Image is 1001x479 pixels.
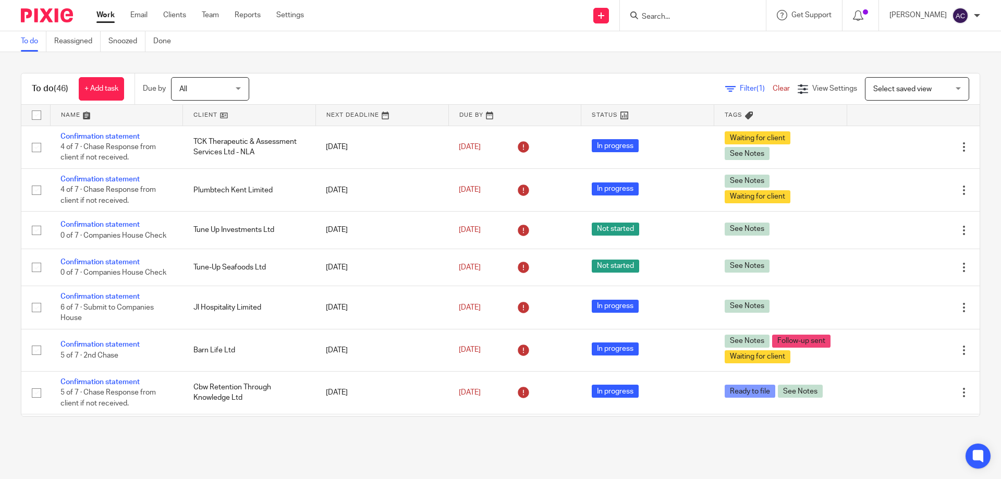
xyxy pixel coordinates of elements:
[21,31,46,52] a: To do
[315,286,448,329] td: [DATE]
[32,83,68,94] h1: To do
[756,85,765,92] span: (1)
[315,414,448,457] td: [DATE]
[725,131,790,144] span: Waiting for client
[60,389,156,407] span: 5 of 7 · Chase Response from client if not received.
[725,300,770,313] span: See Notes
[315,168,448,211] td: [DATE]
[459,264,481,271] span: [DATE]
[592,300,639,313] span: In progress
[315,249,448,286] td: [DATE]
[592,182,639,195] span: In progress
[60,232,166,239] span: 0 of 7 · Companies House Check
[54,31,101,52] a: Reassigned
[592,223,639,236] span: Not started
[96,10,115,20] a: Work
[725,260,770,273] span: See Notes
[21,8,73,22] img: Pixie
[179,85,187,93] span: All
[740,85,773,92] span: Filter
[60,143,156,162] span: 4 of 7 · Chase Response from client if not received.
[315,212,448,249] td: [DATE]
[60,133,140,140] a: Confirmation statement
[108,31,145,52] a: Snoozed
[641,13,735,22] input: Search
[725,385,775,398] span: Ready to file
[459,304,481,311] span: [DATE]
[459,347,481,354] span: [DATE]
[592,139,639,152] span: In progress
[202,10,219,20] a: Team
[315,126,448,168] td: [DATE]
[130,10,148,20] a: Email
[60,259,140,266] a: Confirmation statement
[952,7,969,24] img: svg%3E
[60,221,140,228] a: Confirmation statement
[54,84,68,93] span: (46)
[459,143,481,151] span: [DATE]
[183,414,316,457] td: Yankee Group Limited
[60,269,166,276] span: 0 of 7 · Companies House Check
[778,385,823,398] span: See Notes
[183,249,316,286] td: Tune-Up Seafoods Ltd
[592,260,639,273] span: Not started
[143,83,166,94] p: Due by
[79,77,124,101] a: + Add task
[592,342,639,355] span: In progress
[183,286,316,329] td: Jl Hospitality Limited
[183,168,316,211] td: Plumbtech Kent Limited
[791,11,832,19] span: Get Support
[60,352,118,359] span: 5 of 7 · 2nd Chase
[60,176,140,183] a: Confirmation statement
[60,187,156,205] span: 4 of 7 · Chase Response from client if not received.
[812,85,857,92] span: View Settings
[163,10,186,20] a: Clients
[725,175,770,188] span: See Notes
[60,378,140,386] a: Confirmation statement
[315,371,448,414] td: [DATE]
[235,10,261,20] a: Reports
[459,226,481,234] span: [DATE]
[725,223,770,236] span: See Notes
[315,329,448,371] td: [DATE]
[889,10,947,20] p: [PERSON_NAME]
[183,126,316,168] td: TCK Therapeutic & Assessment Services Ltd - NLA
[725,190,790,203] span: Waiting for client
[772,335,831,348] span: Follow-up sent
[60,341,140,348] a: Confirmation statement
[873,85,932,93] span: Select saved view
[773,85,790,92] a: Clear
[60,293,140,300] a: Confirmation statement
[60,304,154,322] span: 6 of 7 · Submit to Companies House
[725,335,770,348] span: See Notes
[276,10,304,20] a: Settings
[183,371,316,414] td: Cbw Retention Through Knowledge Ltd
[153,31,179,52] a: Done
[183,329,316,371] td: Barn Life Ltd
[725,147,770,160] span: See Notes
[725,112,742,118] span: Tags
[592,385,639,398] span: In progress
[725,350,790,363] span: Waiting for client
[183,212,316,249] td: Tune Up Investments Ltd
[459,187,481,194] span: [DATE]
[459,389,481,396] span: [DATE]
